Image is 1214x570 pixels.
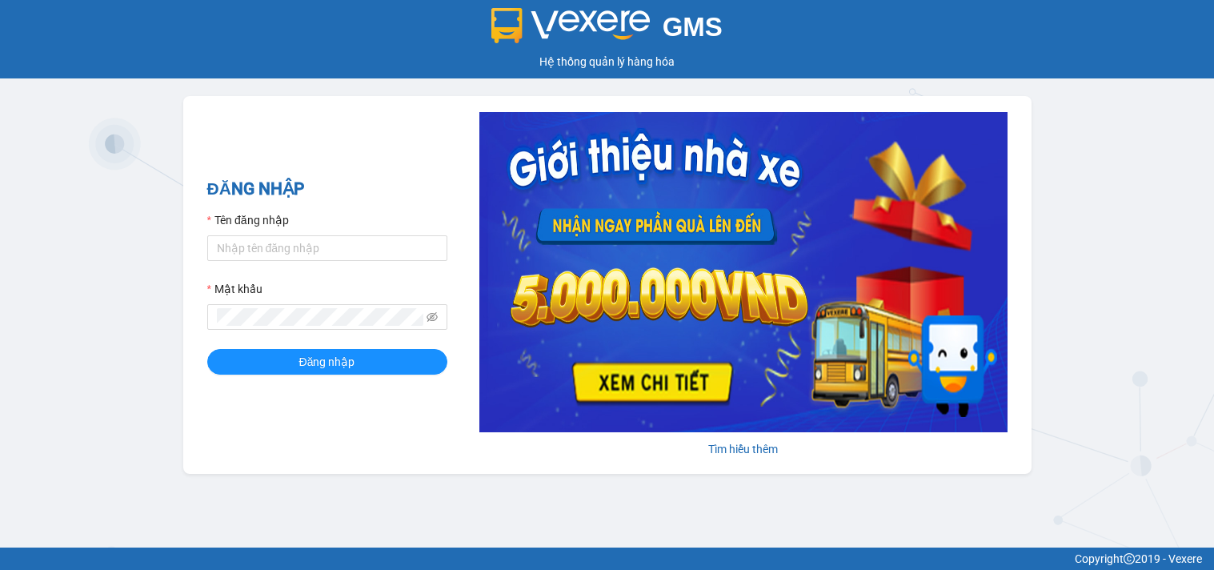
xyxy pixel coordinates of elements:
div: Hệ thống quản lý hàng hóa [4,53,1210,70]
span: GMS [663,12,723,42]
input: Tên đăng nhập [207,235,447,261]
img: logo 2 [491,8,650,43]
img: banner-0 [479,112,1008,432]
span: eye-invisible [427,311,438,323]
label: Mật khẩu [207,280,262,298]
a: GMS [491,24,723,37]
input: Mật khẩu [217,308,423,326]
span: copyright [1124,553,1135,564]
h2: ĐĂNG NHẬP [207,176,447,203]
span: Đăng nhập [299,353,355,371]
div: Copyright 2019 - Vexere [12,550,1202,568]
div: Tìm hiểu thêm [479,440,1008,458]
button: Đăng nhập [207,349,447,375]
label: Tên đăng nhập [207,211,289,229]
